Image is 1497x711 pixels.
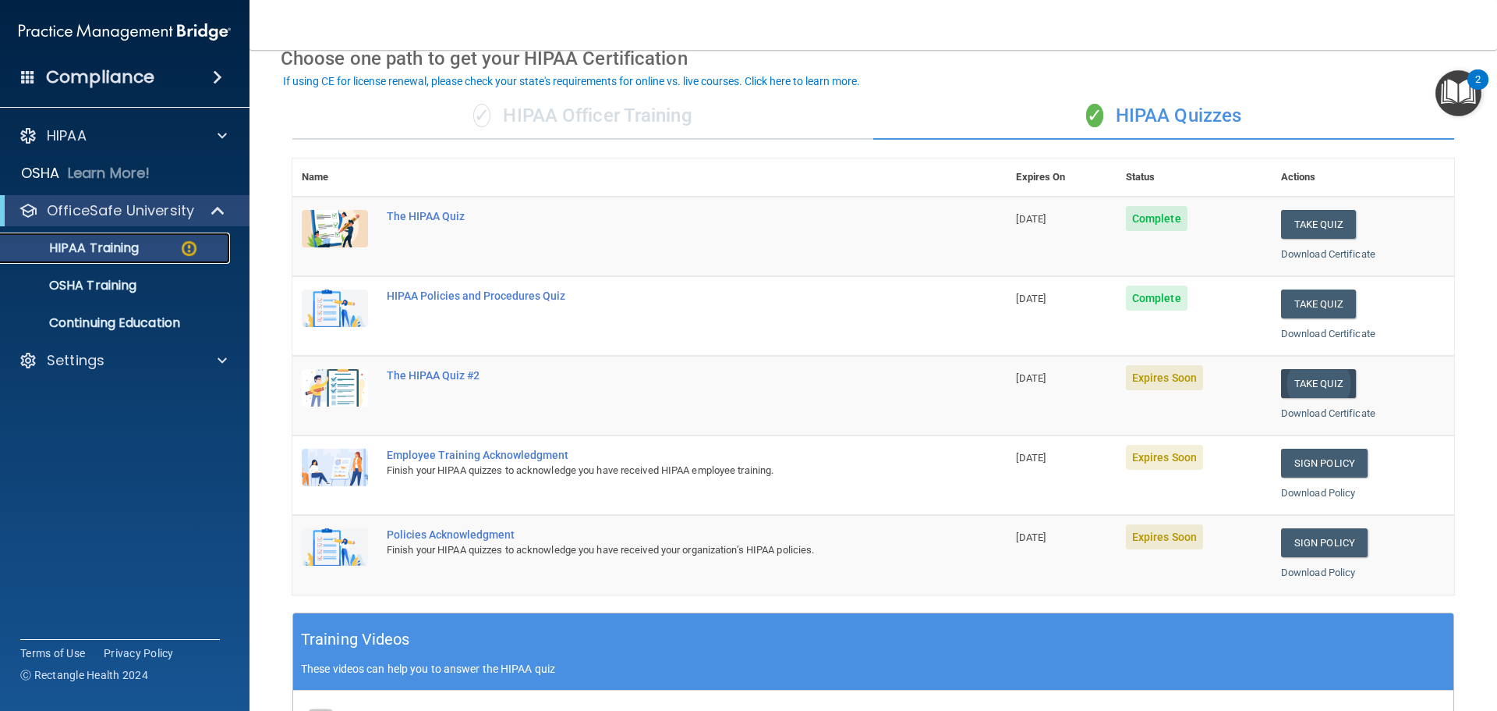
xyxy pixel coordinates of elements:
a: Download Policy [1281,567,1356,578]
a: Download Policy [1281,487,1356,499]
span: Expires Soon [1126,445,1203,470]
span: [DATE] [1016,213,1046,225]
div: 2 [1475,80,1481,100]
button: Take Quiz [1281,369,1356,398]
div: The HIPAA Quiz [387,210,929,222]
iframe: Drift Widget Chat Controller [1419,603,1478,663]
div: HIPAA Officer Training [292,93,873,140]
span: Expires Soon [1126,365,1203,390]
div: The HIPAA Quiz #2 [387,369,929,382]
a: Download Certificate [1281,407,1375,419]
h4: Compliance [46,66,154,88]
p: Settings [47,351,104,370]
th: Expires On [1007,158,1116,197]
img: warning-circle.0cc9ac19.png [179,239,199,258]
span: [DATE] [1016,372,1046,384]
a: Sign Policy [1281,528,1368,557]
p: OfficeSafe University [47,201,194,220]
div: HIPAA Quizzes [873,93,1454,140]
div: HIPAA Policies and Procedures Quiz [387,290,929,302]
a: OfficeSafe University [19,201,226,220]
div: Finish your HIPAA quizzes to acknowledge you have received your organization’s HIPAA policies. [387,541,929,560]
button: If using CE for license renewal, please check your state's requirements for online vs. live cours... [281,73,862,89]
th: Actions [1272,158,1454,197]
p: Continuing Education [10,315,223,331]
button: Take Quiz [1281,210,1356,239]
a: Settings [19,351,227,370]
a: HIPAA [19,126,227,145]
span: [DATE] [1016,531,1046,543]
div: Employee Training Acknowledgment [387,449,929,461]
a: Terms of Use [20,645,85,661]
p: Learn More! [68,164,150,183]
button: Open Resource Center, 2 new notifications [1435,70,1481,116]
p: HIPAA [47,126,87,145]
th: Status [1117,158,1272,197]
img: PMB logo [19,16,231,48]
a: Download Certificate [1281,328,1375,340]
span: ✓ [1086,104,1103,127]
button: Take Quiz [1281,290,1356,318]
a: Privacy Policy [104,645,174,661]
div: Finish your HIPAA quizzes to acknowledge you have received HIPAA employee training. [387,461,929,480]
span: Complete [1126,286,1187,311]
th: Name [292,158,377,197]
p: HIPAA Training [10,240,139,256]
a: Sign Policy [1281,449,1368,478]
span: Ⓒ Rectangle Health 2024 [20,667,148,683]
p: OSHA Training [10,278,136,293]
div: If using CE for license renewal, please check your state's requirements for online vs. live cours... [283,76,860,87]
span: Complete [1126,206,1187,231]
span: ✓ [473,104,490,127]
p: OSHA [21,164,60,183]
span: [DATE] [1016,293,1046,304]
p: These videos can help you to answer the HIPAA quiz [301,663,1446,675]
span: [DATE] [1016,452,1046,464]
a: Download Certificate [1281,248,1375,260]
span: Expires Soon [1126,524,1203,549]
h5: Training Videos [301,626,410,653]
div: Policies Acknowledgment [387,528,929,541]
div: Choose one path to get your HIPAA Certification [281,36,1466,81]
